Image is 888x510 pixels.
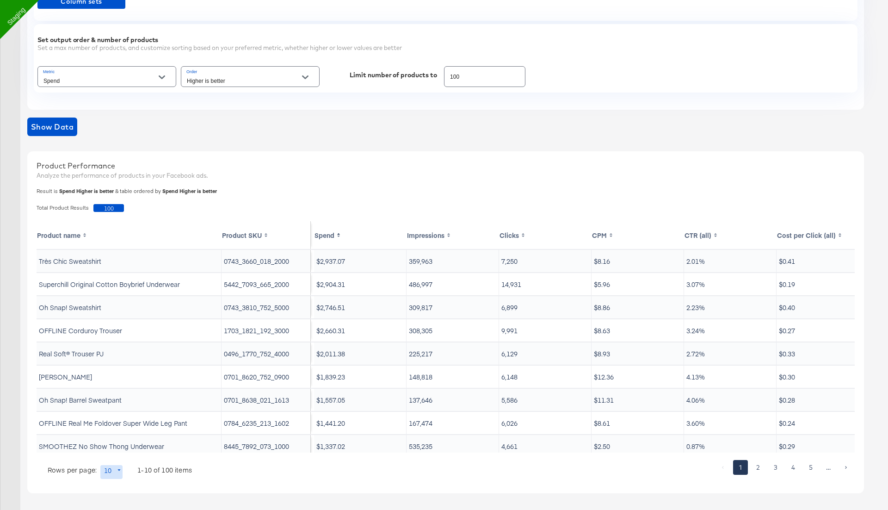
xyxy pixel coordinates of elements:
[499,273,592,295] td: 14,931
[592,412,684,434] td: $8.61
[499,389,592,411] td: 5,586
[407,319,499,342] td: 308,305
[314,435,407,457] td: $1,337.02
[777,296,869,318] td: $0.40
[314,319,407,342] td: $2,660.31
[684,250,777,272] td: 2.01%
[27,118,77,136] button: showdata
[155,70,169,84] button: Open
[684,412,777,434] td: 3.60%
[684,342,777,365] td: 2.72%
[499,296,592,318] td: 6,899
[37,296,222,318] td: Oh Snap! Sweatshirt
[684,389,777,411] td: 4.06%
[499,319,592,342] td: 9,991
[37,221,222,249] th: Toggle SortBy
[314,342,407,365] td: $2,011.38
[37,342,222,365] td: Real Soft® Trouser PJ
[777,389,869,411] td: $0.28
[37,435,222,457] td: SMOOTHEZ No Show Thong Underwear
[48,465,97,474] p: Rows per page:
[407,412,499,434] td: 167,474
[803,460,818,475] button: Go to page 5
[314,250,407,272] td: $2,937.07
[407,342,499,365] td: 225,217
[499,412,592,434] td: 6,026
[314,412,407,434] td: $1,441.20
[222,250,311,272] td: 0743_3660_018_2000
[37,204,93,212] span: Total Product Results
[592,296,684,318] td: $8.86
[499,250,592,272] td: 7,250
[777,273,869,295] td: $0.19
[222,412,311,434] td: 0784_6235_213_1602
[407,221,499,249] th: Toggle SortBy
[314,221,407,249] th: Toggle SortBy
[444,63,525,83] input: 100
[684,273,777,295] td: 3.07%
[407,296,499,318] td: 309,817
[777,319,869,342] td: $0.27
[592,435,684,457] td: $2.50
[350,71,437,79] div: Limit number of products to
[407,273,499,295] td: 486,997
[714,460,855,475] nav: pagination navigation
[222,389,311,411] td: 0701_8638_021_1613
[592,319,684,342] td: $8.63
[839,460,853,475] button: Go to next page
[37,366,222,388] td: [PERSON_NAME]
[222,273,311,295] td: 5442_7093_665_2000
[314,273,407,295] td: $2,904.31
[592,273,684,295] td: $5.96
[37,36,854,44] div: Set output order & number of products
[407,366,499,388] td: 148,818
[592,250,684,272] td: $8.16
[37,171,855,180] div: Analyze the performance of products in your Facebook ads.
[76,187,114,194] span: Higher is better
[733,460,748,475] button: page 1
[162,187,178,194] span: Spend
[93,204,124,212] span: 100
[499,435,592,457] td: 4,661
[592,221,684,249] th: Toggle SortBy
[684,366,777,388] td: 4.13%
[777,366,869,388] td: $0.30
[100,465,123,479] div: 10
[592,342,684,365] td: $8.93
[222,342,311,365] td: 0496_1770_752_4000
[179,187,217,194] span: Higher is better
[499,221,592,249] th: Toggle SortBy
[777,412,869,434] td: $0.24
[407,435,499,457] td: 535,235
[751,460,765,475] button: Go to page 2
[499,342,592,365] td: 6,129
[499,366,592,388] td: 6,148
[314,296,407,318] td: $2,746.51
[684,435,777,457] td: 0.87%
[37,389,222,411] td: Oh Snap! Barrel Sweatpant
[777,221,869,249] th: Toggle SortBy
[59,187,75,194] span: Spend
[37,250,222,272] td: Très Chic Sweatshirt
[222,435,311,457] td: 8445_7892_073_1000
[31,120,74,133] span: Show Data
[777,250,869,272] td: $0.41
[37,44,854,52] div: Set a max number of products, and customize sorting based on your preferred metric, whether highe...
[37,273,222,295] td: Superchill Original Cotton Boybrief Underwear
[37,161,855,171] div: Product Performance
[222,366,311,388] td: 0701_8620_752_0900
[298,70,312,84] button: Open
[37,319,222,342] td: OFFLINE Corduroy Trouser
[407,250,499,272] td: 359,963
[786,460,801,475] button: Go to page 4
[684,319,777,342] td: 3.24%
[37,412,222,434] td: OFFLINE Real Me Foldover Super Wide Leg Pant
[777,435,869,457] td: $0.29
[222,221,311,249] th: Toggle SortBy
[222,319,311,342] td: 1703_1821_192_3000
[37,187,859,195] div: Result is & table ordered by
[314,389,407,411] td: $1,557.05
[314,366,407,388] td: $1,839.23
[592,389,684,411] td: $11.31
[407,389,499,411] td: 137,646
